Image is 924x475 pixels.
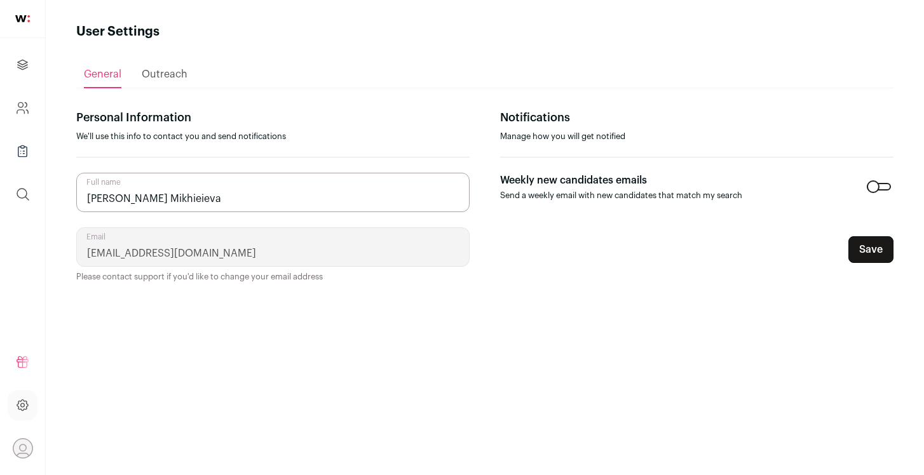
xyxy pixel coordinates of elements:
p: Please contact support if you'd like to change your email address [76,272,470,282]
p: Manage how you will get notified [500,131,893,142]
p: Send a weekly email with new candidates that match my search [500,191,742,201]
p: Weekly new candidates emails [500,173,742,188]
span: General [84,69,121,79]
p: Notifications [500,109,893,126]
input: Full name [76,173,470,212]
h1: User Settings [76,23,160,41]
button: Save [848,236,893,263]
span: Outreach [142,69,187,79]
p: We'll use this info to contact you and send notifications [76,131,470,142]
a: Company and ATS Settings [8,93,37,123]
a: Company Lists [8,136,37,166]
img: wellfound-shorthand-0d5821cbd27db2630d0214b213865d53afaa358527fdda9d0ea32b1df1b89c2c.svg [15,15,30,22]
button: Open dropdown [13,438,33,458]
p: Personal Information [76,109,470,126]
a: Outreach [142,62,187,87]
a: Projects [8,50,37,80]
input: Email [76,227,470,267]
